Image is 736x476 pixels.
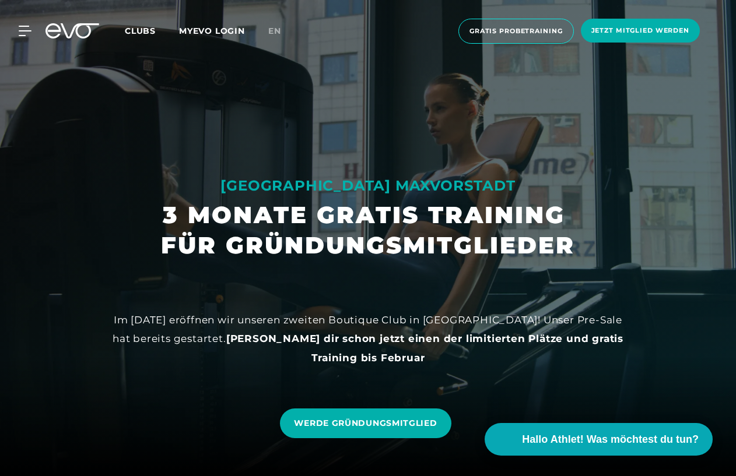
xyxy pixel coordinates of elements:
a: MYEVO LOGIN [179,26,245,36]
span: en [268,26,281,36]
div: Im [DATE] eröffnen wir unseren zweiten Boutique Club in [GEOGRAPHIC_DATA]! Unser Pre-Sale hat ber... [106,311,630,367]
h1: 3 MONATE GRATIS TRAINING FÜR GRÜNDUNGSMITGLIEDER [161,200,575,260]
a: Jetzt Mitglied werden [577,19,703,44]
span: Gratis Probetraining [469,26,563,36]
a: Gratis Probetraining [455,19,577,44]
a: en [268,24,295,38]
strong: [PERSON_NAME] dir schon jetzt einen der limitierten Plätze und gratis Training bis Februar [226,333,623,363]
a: WERDE GRÜNDUNGSMITGLIED [280,408,451,438]
div: [GEOGRAPHIC_DATA] MAXVORSTADT [161,177,575,195]
a: Clubs [125,25,179,36]
span: Jetzt Mitglied werden [591,26,689,36]
span: Clubs [125,26,156,36]
span: Hallo Athlet! Was möchtest du tun? [522,432,699,447]
span: WERDE GRÜNDUNGSMITGLIED [294,417,437,429]
button: Hallo Athlet! Was möchtest du tun? [485,423,713,456]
